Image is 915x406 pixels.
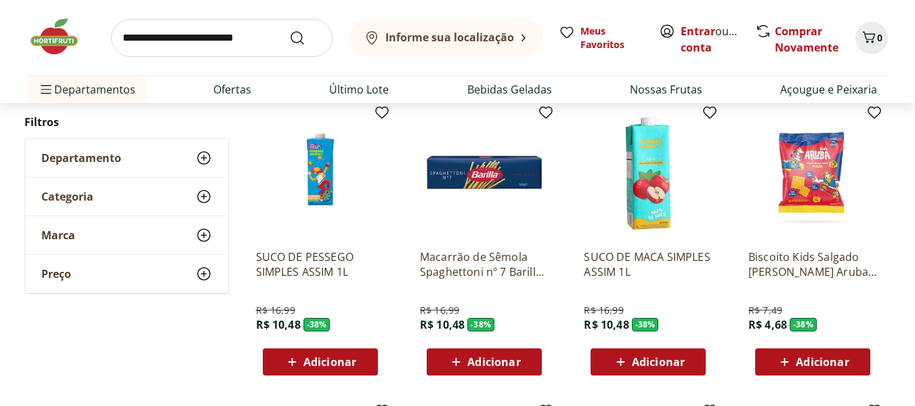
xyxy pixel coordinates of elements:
[27,16,95,57] img: Hortifruti
[38,73,54,106] button: Menu
[775,24,838,55] a: Comprar Novamente
[467,81,552,98] a: Bebidas Geladas
[559,24,643,52] a: Meus Favoritos
[796,357,849,367] span: Adicionar
[877,31,882,44] span: 0
[111,19,333,57] input: search
[25,139,228,177] button: Departamento
[41,151,121,165] span: Departamento
[755,348,870,375] button: Adicionar
[303,357,356,367] span: Adicionar
[385,30,514,45] b: Informe sua localização
[213,81,251,98] a: Ofertas
[467,318,494,331] span: - 38 %
[748,249,877,279] a: Biscoito Kids Salgado [PERSON_NAME] Aruba 35g
[256,110,385,239] img: SUCO DE PESSEGO SIMPLES ASSIM 1L
[256,249,385,279] a: SUCO DE PESSEGO SIMPLES ASSIM 1L
[584,110,712,239] img: SUCO DE MACA SIMPLES ASSIM 1L
[748,317,787,332] span: R$ 4,68
[681,24,715,39] a: Entrar
[748,110,877,239] img: Biscoito Kids Salgado Mickey Pizza Aruba 35g
[25,255,228,293] button: Preço
[584,249,712,279] a: SUCO DE MACA SIMPLES ASSIM 1L
[256,317,301,332] span: R$ 10,48
[349,19,542,57] button: Informe sua localização
[24,108,229,136] h2: Filtros
[420,304,459,317] span: R$ 16,99
[256,304,295,317] span: R$ 16,99
[632,318,659,331] span: - 38 %
[25,178,228,216] button: Categoria
[289,30,322,46] button: Submit Search
[263,348,378,375] button: Adicionar
[329,81,389,98] a: Último Lote
[681,23,741,56] span: ou
[790,318,817,331] span: - 38 %
[584,317,629,332] span: R$ 10,48
[420,249,549,279] a: Macarrão de Sêmola Spaghettoni nº 7 Barilla 500g
[580,24,643,52] span: Meus Favoritos
[41,267,71,281] span: Preço
[25,216,228,254] button: Marca
[748,304,782,317] span: R$ 7,49
[855,22,888,54] button: Carrinho
[681,24,755,55] a: Criar conta
[303,318,331,331] span: - 38 %
[427,348,542,375] button: Adicionar
[632,357,685,367] span: Adicionar
[591,348,706,375] button: Adicionar
[41,190,93,203] span: Categoria
[38,73,135,106] span: Departamentos
[584,304,623,317] span: R$ 16,99
[420,317,465,332] span: R$ 10,48
[420,110,549,239] img: Macarrão de Sêmola Spaghettoni nº 7 Barilla 500g
[41,228,75,242] span: Marca
[630,81,702,98] a: Nossas Frutas
[780,81,877,98] a: Açougue e Peixaria
[467,357,520,367] span: Adicionar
